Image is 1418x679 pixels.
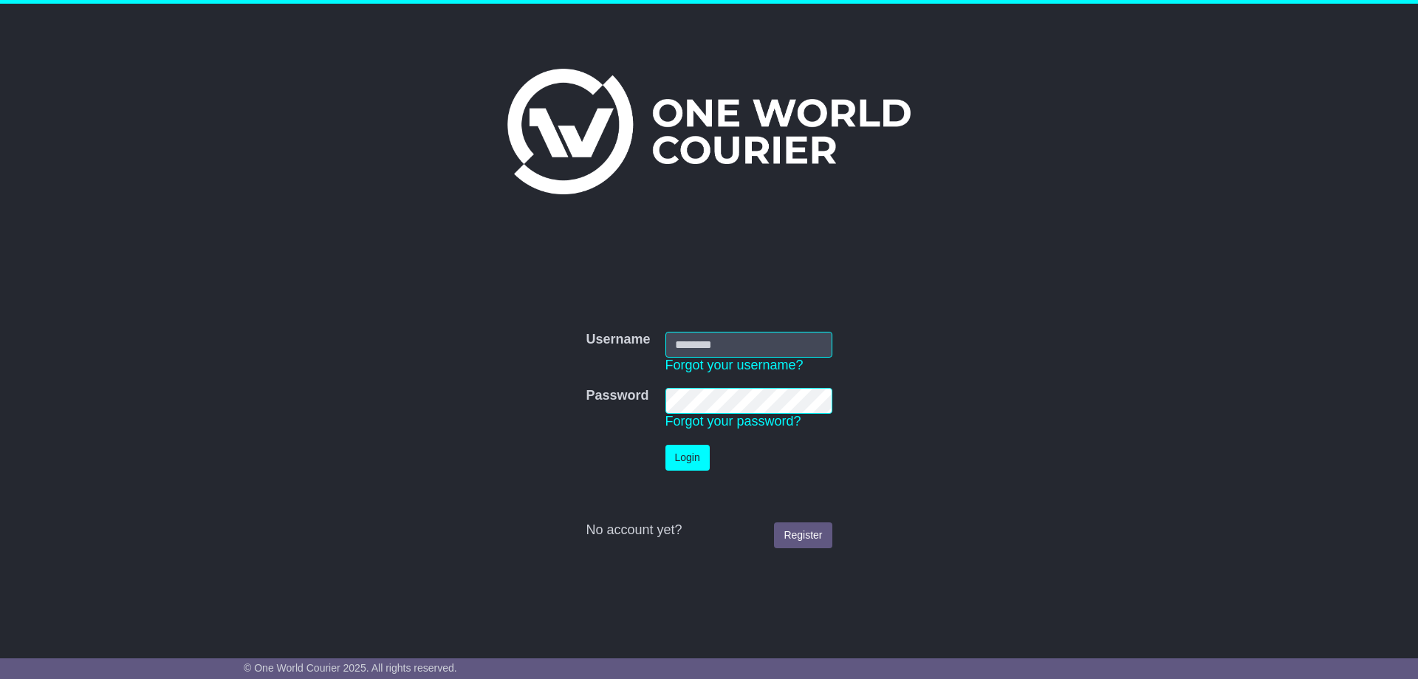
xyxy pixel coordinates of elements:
span: © One World Courier 2025. All rights reserved. [244,662,457,674]
a: Forgot your username? [665,358,804,372]
label: Username [586,332,650,348]
label: Password [586,388,648,404]
img: One World [507,69,911,194]
a: Register [774,522,832,548]
div: No account yet? [586,522,832,539]
a: Forgot your password? [665,414,801,429]
button: Login [665,445,710,471]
